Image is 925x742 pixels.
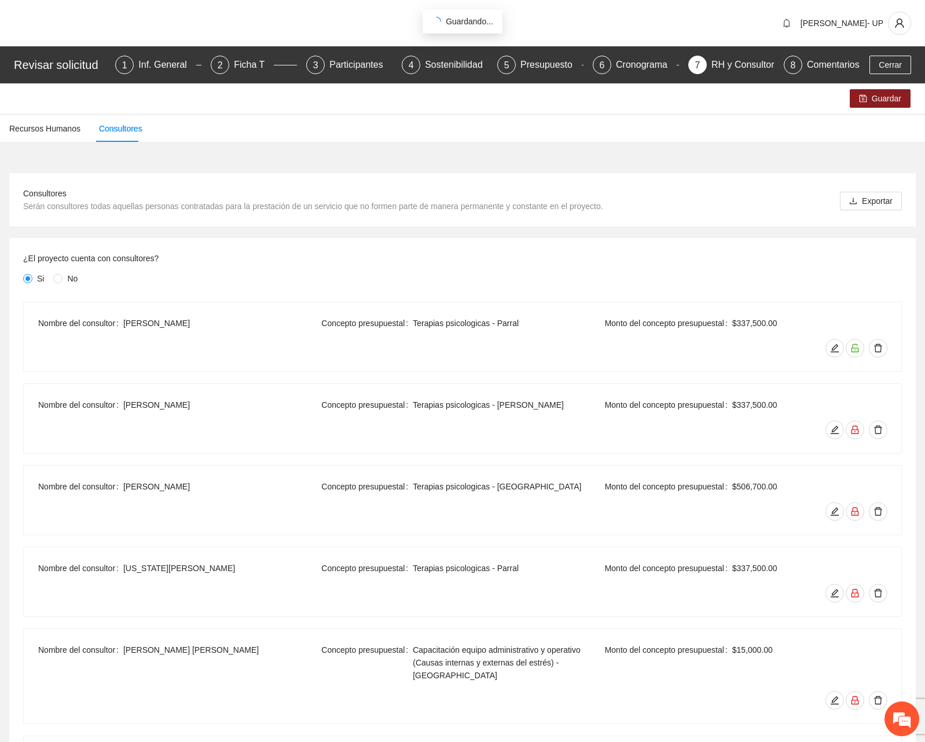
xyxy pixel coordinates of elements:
button: delete [869,421,887,439]
span: 4 [409,60,414,70]
button: bell [777,14,796,32]
button: lock [846,691,864,710]
span: [PERSON_NAME] [PERSON_NAME] [123,644,320,656]
div: Recursos Humanos [9,122,80,135]
div: 4Sostenibilidad [402,56,488,74]
button: delete [869,691,887,710]
span: edit [826,343,843,353]
div: Presupuesto [520,56,582,74]
span: Consultores [23,189,67,198]
button: delete [869,339,887,357]
span: Nombre del consultor [38,480,123,493]
span: Guardando... [446,17,493,26]
span: 8 [791,60,796,70]
button: downloadExportar [840,192,902,210]
span: Concepto presupuestal [321,644,413,682]
span: 6 [600,60,605,70]
span: delete [869,343,887,353]
div: 2Ficha T [211,56,297,74]
span: delete [869,425,887,434]
button: unlock [846,339,864,357]
div: Participantes [329,56,392,74]
button: lock [846,421,864,439]
span: [PERSON_NAME] [123,480,320,493]
div: 6Cronograma [593,56,679,74]
span: user [889,18,911,28]
span: edit [826,507,843,516]
span: delete [869,507,887,516]
button: delete [869,502,887,521]
div: 5Presupuesto [497,56,583,74]
div: Ficha T [234,56,274,74]
button: Cerrar [869,56,911,74]
span: Capacitación equipo administrativo y operativo (Causas internas y externas del estrés) - [GEOGRAP... [413,644,603,682]
div: Cronograma [616,56,677,74]
span: $337,500.00 [732,317,887,330]
label: ¿El proyecto cuenta con consultores? [23,252,159,265]
div: Consultores [99,122,142,135]
span: $506,700.00 [732,480,887,493]
span: Concepto presupuestal [321,317,413,330]
span: 7 [695,60,700,70]
button: delete [869,584,887,602]
span: Guardar [872,92,901,105]
span: 2 [218,60,223,70]
button: edit [825,421,844,439]
span: lock [846,425,864,434]
span: loading [430,15,443,28]
span: [PERSON_NAME] [123,317,320,330]
span: Monto del concepto presupuestal [605,644,732,656]
span: download [849,197,857,206]
span: 3 [313,60,318,70]
span: Si [32,272,49,285]
span: Monto del concepto presupuestal [605,399,732,411]
div: Sostenibilidad [425,56,492,74]
span: Terapias psicologicas - Parral [413,317,603,330]
span: $15,000.00 [732,644,887,656]
span: Cerrar [879,59,902,71]
span: lock [846,589,864,598]
button: saveGuardar [850,89,911,108]
span: Concepto presupuestal [321,562,413,575]
span: No [63,272,82,285]
span: $337,500.00 [732,562,887,575]
div: RH y Consultores [711,56,793,74]
span: Nombre del consultor [38,317,123,330]
div: 3Participantes [306,56,392,74]
span: Terapias psicologicas - [PERSON_NAME] [413,399,603,411]
div: Comentarios [807,56,860,74]
span: $337,500.00 [732,399,887,411]
span: [US_STATE][PERSON_NAME] [123,562,320,575]
div: 1Inf. General [115,56,201,74]
span: Terapias psicologicas - Parral [413,562,603,575]
button: edit [825,502,844,521]
span: edit [826,696,843,705]
span: Nombre del consultor [38,399,123,411]
button: lock [846,584,864,602]
span: bell [778,19,795,28]
span: Terapias psicologicas - [GEOGRAPHIC_DATA] [413,480,603,493]
span: Nombre del consultor [38,644,123,656]
span: delete [869,696,887,705]
span: Concepto presupuestal [321,399,413,411]
span: Serán consultores todas aquellas personas contratadas para la prestación de un servicio que no fo... [23,202,603,211]
span: [PERSON_NAME]- UP [801,19,883,28]
div: Inf. General [138,56,196,74]
span: [PERSON_NAME] [123,399,320,411]
span: Exportar [862,195,893,207]
button: lock [846,502,864,521]
span: unlock [846,343,864,353]
span: lock [846,696,864,705]
button: edit [825,339,844,357]
span: delete [869,589,887,598]
span: edit [826,425,843,434]
span: Monto del concepto presupuestal [605,317,732,330]
span: Nombre del consultor [38,562,123,575]
div: Revisar solicitud [14,56,108,74]
span: 5 [504,60,509,70]
span: Monto del concepto presupuestal [605,480,732,493]
span: edit [826,589,843,598]
span: Monto del concepto presupuestal [605,562,732,575]
button: edit [825,691,844,710]
span: 1 [122,60,127,70]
